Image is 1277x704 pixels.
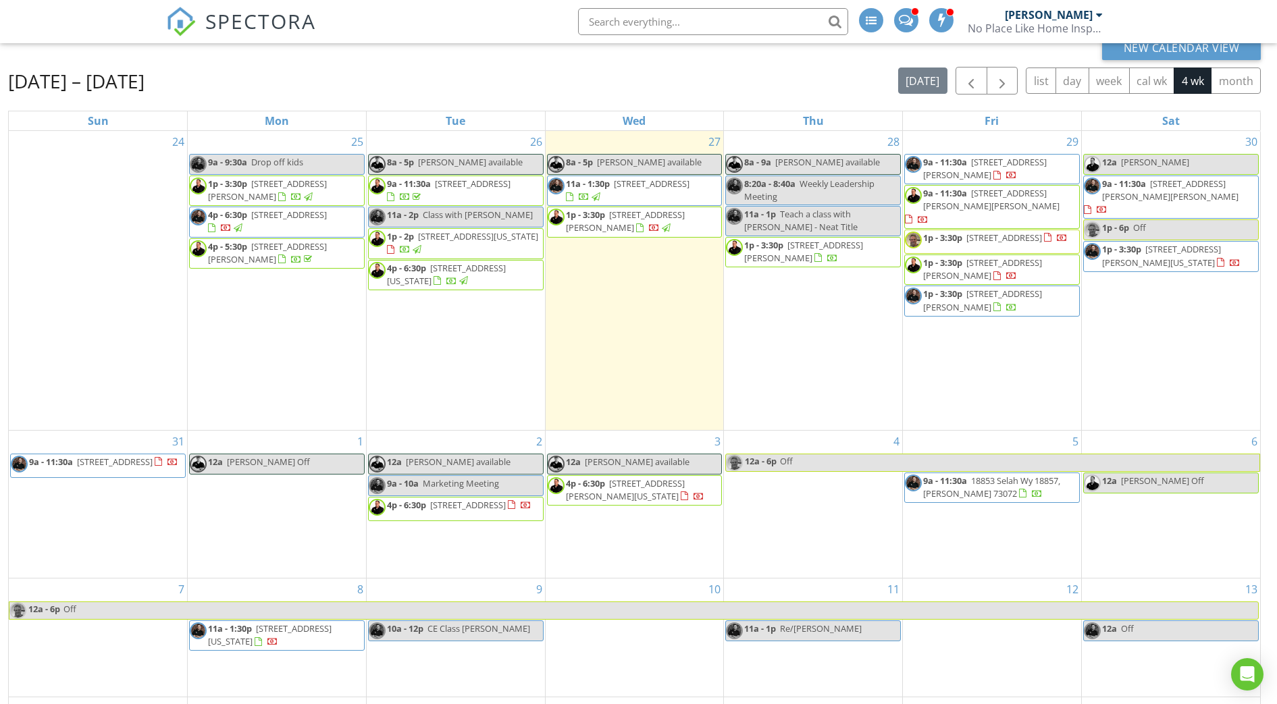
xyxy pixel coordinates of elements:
[77,456,153,468] span: [STREET_ADDRESS]
[904,229,1080,254] a: 1p - 3:30p [STREET_ADDRESS]
[348,131,366,153] a: Go to August 25, 2025
[208,209,247,221] span: 4p - 6:30p
[189,175,365,206] a: 1p - 3:30p [STREET_ADDRESS][PERSON_NAME]
[566,209,685,234] a: 1p - 3:30p [STREET_ADDRESS][PERSON_NAME]
[566,209,685,234] span: [STREET_ADDRESS][PERSON_NAME]
[29,456,178,468] a: 9a - 11:30a [STREET_ADDRESS]
[387,622,423,634] span: 10a - 12p
[923,156,1047,181] span: [STREET_ADDRESS][PERSON_NAME]
[10,454,186,478] a: 9a - 11:30a [STREET_ADDRESS]
[566,456,581,468] span: 12a
[435,178,511,190] span: [STREET_ADDRESS]
[1129,67,1175,94] button: cal wk
[706,131,723,153] a: Go to August 27, 2025
[189,620,365,651] a: 11a - 1:30p [STREET_ADDRESS][US_STATE]
[1056,67,1089,94] button: day
[966,232,1042,244] span: [STREET_ADDRESS]
[1159,111,1182,130] a: Saturday
[566,209,605,221] span: 1p - 3:30p
[369,262,386,279] img: headshot_event03880.jpg
[85,111,111,130] a: Sunday
[1102,622,1117,634] span: 12a
[1084,156,1101,173] img: headshot_event03880.jpg
[744,178,875,202] span: Weekly Leadership Meeting
[1211,67,1261,94] button: month
[387,499,531,511] a: 4p - 6:30p [STREET_ADDRESS]
[566,477,704,502] a: 4p - 6:30p [STREET_ADDRESS][PERSON_NAME][US_STATE]
[566,477,685,502] span: [STREET_ADDRESS][PERSON_NAME][US_STATE]
[208,240,327,265] span: [STREET_ADDRESS][PERSON_NAME]
[744,239,783,251] span: 1p - 3:30p
[726,239,743,256] img: headshot_event03880.jpg
[9,602,26,619] img: img_3531.jpg
[923,156,1047,181] a: 9a - 11:30a [STREET_ADDRESS][PERSON_NAME]
[190,456,207,472] img: img_0333.jpg
[387,156,414,168] span: 8a - 5p
[903,430,1082,578] td: Go to September 5, 2025
[208,178,247,190] span: 1p - 3:30p
[1102,475,1117,487] span: 12a
[744,156,771,168] span: 8a - 9a
[614,178,689,190] span: [STREET_ADDRESS]
[1081,430,1260,578] td: Go to September 6, 2025
[190,156,207,173] img: img_3669_copy.jpg
[176,578,187,600] a: Go to September 7, 2025
[904,254,1080,285] a: 1p - 3:30p [STREET_ADDRESS][PERSON_NAME]
[251,209,327,221] span: [STREET_ADDRESS]
[418,156,523,168] span: [PERSON_NAME] available
[1026,67,1056,94] button: list
[369,622,386,639] img: img_3669_copy.jpg
[11,456,28,472] img: img_3669_copy.jpg
[1102,178,1146,190] span: 9a - 11:30a
[1102,243,1221,268] span: [STREET_ADDRESS][PERSON_NAME][US_STATE]
[1102,221,1129,234] span: 1p - 6p
[355,431,366,452] a: Go to September 1, 2025
[726,178,743,194] img: img_3669_copy.jpg
[923,256,962,269] span: 1p - 3:30p
[423,209,533,221] span: Class with [PERSON_NAME]
[923,475,1060,499] a: 9a - 11:30a 18853 Selah Wy 18857, [PERSON_NAME] 73072
[387,262,506,287] a: 4p - 6:30p [STREET_ADDRESS][US_STATE]
[724,578,903,697] td: Go to September 11, 2025
[369,156,386,173] img: img_0333.jpg
[548,156,565,173] img: img_0333.jpg
[891,431,902,452] a: Go to September 4, 2025
[566,178,610,190] span: 11a - 1:30p
[1089,67,1130,94] button: week
[1174,67,1211,94] button: 4 wk
[387,209,419,221] span: 11a - 2p
[547,475,723,506] a: 4p - 6:30p [STREET_ADDRESS][PERSON_NAME][US_STATE]
[885,131,902,153] a: Go to August 28, 2025
[227,456,310,468] span: [PERSON_NAME] Off
[1070,431,1081,452] a: Go to September 5, 2025
[208,240,247,252] span: 4p - 5:30p
[905,156,922,173] img: img_3669_copy.jpg
[188,131,367,430] td: Go to August 25, 2025
[368,497,544,521] a: 4p - 6:30p [STREET_ADDRESS]
[9,430,188,578] td: Go to August 31, 2025
[780,455,793,467] span: Off
[1084,243,1101,260] img: img_3669_copy.jpg
[620,111,648,130] a: Wednesday
[744,239,863,264] a: 1p - 3:30p [STREET_ADDRESS][PERSON_NAME]
[923,288,1042,313] a: 1p - 3:30p [STREET_ADDRESS][PERSON_NAME]
[208,156,247,168] span: 9a - 9:30a
[578,8,848,35] input: Search everything...
[208,240,327,265] a: 4p - 5:30p [STREET_ADDRESS][PERSON_NAME]
[8,67,145,94] h2: [DATE] – [DATE]
[1102,36,1261,60] button: New Calendar View
[566,477,605,489] span: 4p - 6:30p
[208,622,332,647] span: [STREET_ADDRESS][US_STATE]
[387,262,426,274] span: 4p - 6:30p
[1081,578,1260,697] td: Go to September 13, 2025
[923,256,1042,281] span: [STREET_ADDRESS][PERSON_NAME]
[387,230,414,242] span: 1p - 2p
[1005,8,1093,22] div: [PERSON_NAME]
[387,499,426,511] span: 4p - 6:30p
[1133,221,1146,234] span: Off
[366,578,545,697] td: Go to September 9, 2025
[548,209,565,225] img: headshot_event03880.jpg
[170,131,187,153] a: Go to August 24, 2025
[905,187,922,204] img: headshot_event03880.jpg
[548,178,565,194] img: img_3669_copy.jpg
